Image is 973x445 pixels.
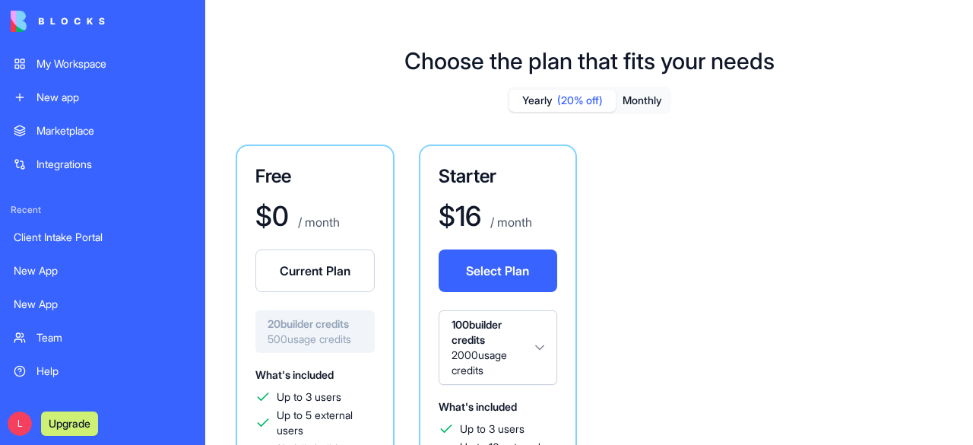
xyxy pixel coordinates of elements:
a: Marketplace [5,116,201,146]
a: Client Intake Portal [5,222,201,253]
a: Integrations [5,149,201,180]
span: Up to 5 external users [277,408,375,438]
img: logo [11,11,105,32]
span: Up to 3 users [277,389,341,405]
button: Current Plan [255,250,375,292]
h1: $ 16 [439,201,481,231]
button: Yearly [509,90,616,112]
h1: $ 0 [255,201,289,231]
a: Help [5,356,201,386]
div: My Workspace [36,56,192,72]
button: Monthly [616,90,669,112]
h1: Choose the plan that fits your needs [404,47,775,75]
button: Select Plan [439,250,558,292]
span: Up to 3 users [460,421,525,437]
span: (20% off) [557,93,603,108]
div: Team [36,330,192,345]
p: / month [295,213,340,231]
div: Client Intake Portal [14,230,192,245]
span: What's included [255,368,334,381]
span: 500 usage credits [268,332,363,347]
div: New App [14,263,192,278]
span: What's included [439,400,517,413]
span: L [8,412,32,436]
a: New app [5,82,201,113]
a: New App [5,256,201,286]
h3: Starter [439,164,558,189]
a: Upgrade [41,415,98,431]
a: My Workspace [5,49,201,79]
div: Marketplace [36,123,192,138]
div: Integrations [36,157,192,172]
span: Recent [5,204,201,216]
a: New App [5,289,201,319]
div: Help [36,364,192,379]
div: New app [36,90,192,105]
div: New App [14,297,192,312]
a: Team [5,323,201,353]
span: 20 builder credits [268,316,363,332]
a: Give feedback [5,389,201,420]
button: Upgrade [41,412,98,436]
h3: Free [255,164,375,189]
p: / month [487,213,532,231]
